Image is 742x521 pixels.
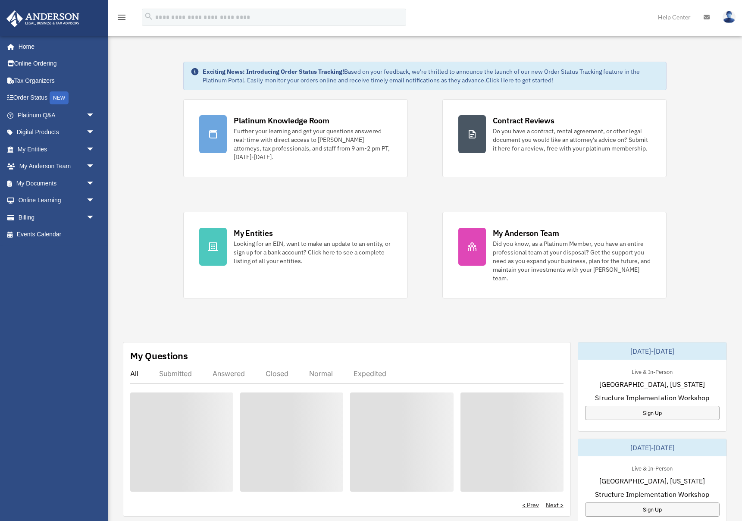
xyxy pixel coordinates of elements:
[213,369,245,378] div: Answered
[183,212,407,298] a: My Entities Looking for an EIN, want to make an update to an entity, or sign up for a bank accoun...
[625,463,679,472] div: Live & In-Person
[6,158,108,175] a: My Anderson Teamarrow_drop_down
[86,141,103,158] span: arrow_drop_down
[522,501,539,509] a: < Prev
[625,367,679,376] div: Live & In-Person
[595,489,709,499] span: Structure Implementation Workshop
[50,91,69,104] div: NEW
[6,226,108,243] a: Events Calendar
[6,55,108,72] a: Online Ordering
[442,212,667,298] a: My Anderson Team Did you know, as a Platinum Member, you have an entire professional team at your...
[585,406,720,420] a: Sign Up
[6,124,108,141] a: Digital Productsarrow_drop_down
[585,502,720,517] a: Sign Up
[116,15,127,22] a: menu
[493,228,559,239] div: My Anderson Team
[723,11,736,23] img: User Pic
[86,209,103,226] span: arrow_drop_down
[354,369,386,378] div: Expedited
[183,99,407,177] a: Platinum Knowledge Room Further your learning and get your questions answered real-time with dire...
[203,67,659,85] div: Based on your feedback, we're thrilled to announce the launch of our new Order Status Tracking fe...
[493,115,554,126] div: Contract Reviews
[599,379,705,389] span: [GEOGRAPHIC_DATA], [US_STATE]
[86,192,103,210] span: arrow_drop_down
[266,369,288,378] div: Closed
[130,349,188,362] div: My Questions
[86,158,103,176] span: arrow_drop_down
[493,127,651,153] div: Do you have a contract, rental agreement, or other legal document you would like an attorney's ad...
[234,228,272,239] div: My Entities
[86,124,103,141] span: arrow_drop_down
[159,369,192,378] div: Submitted
[595,392,709,403] span: Structure Implementation Workshop
[6,175,108,192] a: My Documentsarrow_drop_down
[234,127,391,161] div: Further your learning and get your questions answered real-time with direct access to [PERSON_NAM...
[234,239,391,265] div: Looking for an EIN, want to make an update to an entity, or sign up for a bank account? Click her...
[130,369,138,378] div: All
[6,107,108,124] a: Platinum Q&Aarrow_drop_down
[546,501,564,509] a: Next >
[486,76,553,84] a: Click Here to get started!
[6,72,108,89] a: Tax Organizers
[6,192,108,209] a: Online Learningarrow_drop_down
[6,89,108,107] a: Order StatusNEW
[578,342,726,360] div: [DATE]-[DATE]
[6,209,108,226] a: Billingarrow_drop_down
[599,476,705,486] span: [GEOGRAPHIC_DATA], [US_STATE]
[4,10,82,27] img: Anderson Advisors Platinum Portal
[6,141,108,158] a: My Entitiesarrow_drop_down
[203,68,344,75] strong: Exciting News: Introducing Order Status Tracking!
[144,12,153,21] i: search
[578,439,726,456] div: [DATE]-[DATE]
[86,107,103,124] span: arrow_drop_down
[309,369,333,378] div: Normal
[6,38,103,55] a: Home
[442,99,667,177] a: Contract Reviews Do you have a contract, rental agreement, or other legal document you would like...
[116,12,127,22] i: menu
[86,175,103,192] span: arrow_drop_down
[493,239,651,282] div: Did you know, as a Platinum Member, you have an entire professional team at your disposal? Get th...
[234,115,329,126] div: Platinum Knowledge Room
